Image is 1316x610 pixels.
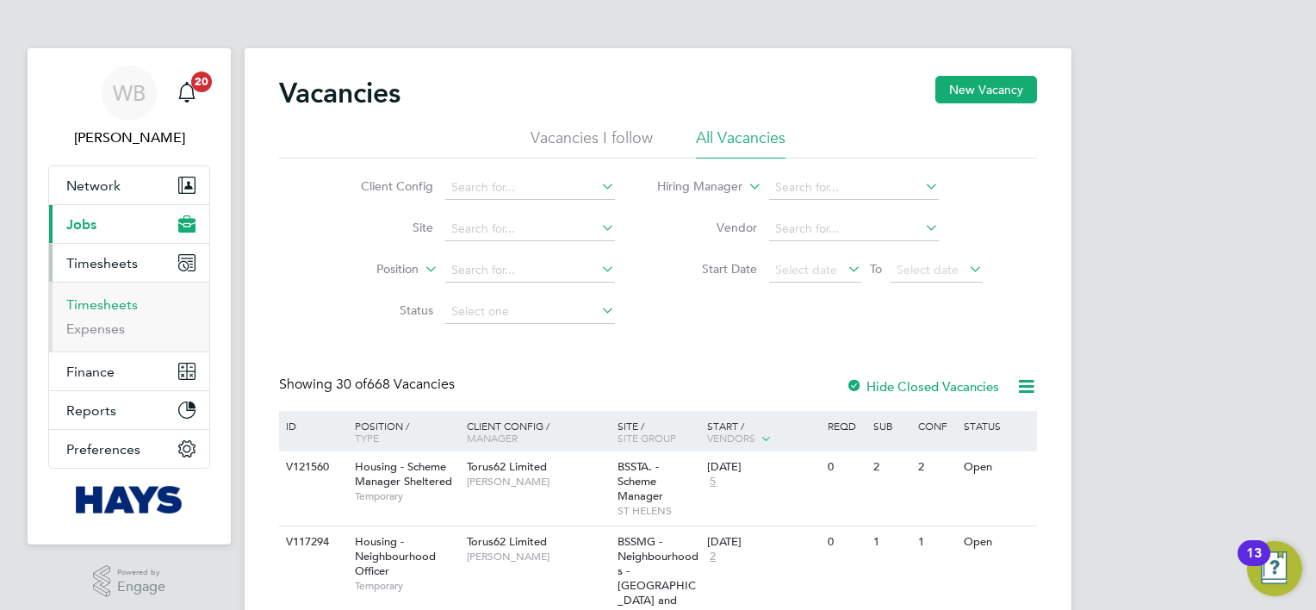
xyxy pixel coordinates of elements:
span: Engage [117,580,165,594]
a: Timesheets [66,296,138,313]
button: Jobs [49,205,209,243]
input: Select one [445,300,615,324]
div: [DATE] [707,460,819,475]
span: 20 [191,72,212,92]
div: Showing [279,376,458,394]
input: Search for... [769,176,939,200]
div: Open [959,451,1034,483]
span: Type [355,431,379,445]
button: Open Resource Center, 13 new notifications [1247,541,1302,596]
span: Reports [66,402,116,419]
div: Client Config / [462,411,613,452]
a: Go to home page [48,486,210,514]
div: 0 [823,526,868,558]
div: Start / [703,411,823,454]
span: Temporary [355,579,458,593]
label: Client Config [334,178,433,194]
div: [DATE] [707,535,819,550]
a: WB[PERSON_NAME] [48,65,210,148]
span: Temporary [355,489,458,503]
span: Vendors [707,431,755,445]
span: Housing - Neighbourhood Officer [355,534,436,578]
span: Manager [467,431,518,445]
div: 1 [869,526,914,558]
span: [PERSON_NAME] [467,550,609,563]
div: Position / [342,411,462,452]
label: Start Date [658,261,757,277]
button: Network [49,166,209,204]
label: Vendor [658,220,757,235]
span: 30 of [336,376,367,393]
img: hays-logo-retina.png [76,486,183,514]
span: 5 [707,475,718,489]
span: William Brown [48,128,210,148]
label: Site [334,220,433,235]
span: Housing - Scheme Manager Sheltered [355,459,452,489]
div: 0 [823,451,868,483]
div: 2 [914,451,959,483]
button: Timesheets [49,244,209,282]
input: Search for... [445,258,615,283]
span: BSSTA. - Scheme Manager [618,459,663,503]
div: Reqd [823,411,868,440]
span: Select date [897,262,959,277]
button: Preferences [49,430,209,468]
div: Status [959,411,1034,440]
a: Expenses [66,321,125,337]
div: 2 [869,451,914,483]
div: Site / [613,411,704,452]
button: Finance [49,352,209,390]
li: All Vacancies [696,128,785,159]
label: Position [320,261,419,278]
div: Sub [869,411,914,440]
div: Timesheets [49,282,209,352]
button: Reports [49,391,209,429]
span: Finance [66,364,115,380]
div: ID [282,411,342,440]
li: Vacancies I follow [531,128,653,159]
label: Hiring Manager [643,178,742,196]
input: Search for... [769,217,939,241]
span: ST HELENS [618,504,699,518]
span: Torus62 Limited [467,534,547,549]
div: V121560 [282,451,342,483]
span: Preferences [66,441,140,457]
span: Site Group [618,431,676,445]
span: 2 [707,550,718,564]
h2: Vacancies [279,76,400,110]
span: Timesheets [66,255,138,271]
div: V117294 [282,526,342,558]
label: Hide Closed Vacancies [846,378,999,395]
input: Search for... [445,176,615,200]
span: 668 Vacancies [336,376,455,393]
nav: Main navigation [28,48,231,545]
label: Status [334,302,433,318]
div: 13 [1246,553,1262,576]
span: WB [113,82,146,104]
span: [PERSON_NAME] [467,475,609,489]
div: Conf [914,411,959,440]
a: 20 [170,65,204,121]
span: To [865,258,887,280]
a: Powered byEngage [93,565,166,598]
span: Network [66,177,121,194]
span: Powered by [117,565,165,580]
input: Search for... [445,217,615,241]
div: 1 [914,526,959,558]
span: Jobs [66,216,96,233]
div: Open [959,526,1034,558]
span: Select date [775,262,837,277]
button: New Vacancy [935,76,1037,103]
span: Torus62 Limited [467,459,547,474]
